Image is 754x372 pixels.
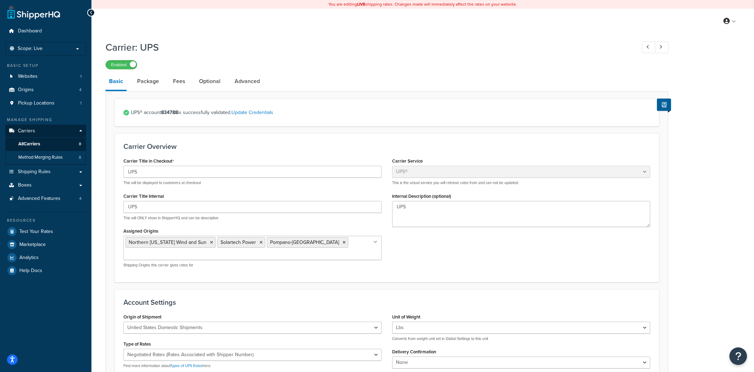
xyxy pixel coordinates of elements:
[123,228,158,234] label: Assigned Origins
[79,155,81,160] span: 8
[123,215,382,221] p: This will ONLY show in ShipperHQ and can be descriptive
[5,165,86,178] a: Shipping Rules
[18,128,35,134] span: Carriers
[18,100,55,106] span: Pickup Locations
[392,194,451,199] label: Internal Description (optional)
[5,63,86,69] div: Basic Setup
[19,242,46,248] span: Marketplace
[392,314,420,320] label: Unit of Weight
[106,61,137,69] label: Enabled
[123,341,151,347] label: Type of Rates
[18,46,43,52] span: Scope: Live
[106,73,127,91] a: Basic
[5,70,86,83] li: Websites
[729,347,747,365] button: Open Resource Center
[392,336,650,341] p: Converts from weight unit set in Global Settings to this unit
[392,349,436,354] label: Delivery Confirmation
[657,99,671,111] button: Show Help Docs
[134,73,162,90] a: Package
[123,363,382,368] p: Find more information about here.
[5,217,86,223] div: Resources
[123,194,164,199] label: Carrier Title Internal
[79,87,82,93] span: 4
[18,28,42,34] span: Dashboard
[123,180,382,185] p: This will be displayed to customers at checkout
[18,169,51,175] span: Shipping Rules
[5,251,86,264] a: Analytics
[19,268,42,274] span: Help Docs
[655,42,669,53] a: Next Record
[196,73,224,90] a: Optional
[231,73,263,90] a: Advanced
[5,125,86,165] li: Carriers
[5,238,86,251] a: Marketplace
[18,182,32,188] span: Boxes
[231,109,273,116] a: Update Credentials
[5,151,86,164] a: Method Merging Rules8
[79,141,81,147] span: 8
[5,25,86,38] a: Dashboard
[106,40,629,54] h1: Carrier: UPS
[18,155,63,160] span: Method Merging Rules
[123,263,382,268] p: Shipping Origins this carrier gives rates for
[5,179,86,192] a: Boxes
[5,151,86,164] li: Method Merging Rules
[123,158,174,164] label: Carrier Title in Checkout
[5,225,86,238] a: Test Your Rates
[392,158,423,164] label: Carrier Service
[123,143,650,150] h3: Carrier Overview
[5,97,86,110] li: Pickup Locations
[18,74,38,80] span: Websites
[221,239,256,246] span: Solartech Power
[392,201,650,227] textarea: UPS
[270,239,339,246] span: Pompano-[GEOGRAPHIC_DATA]
[170,73,188,90] a: Fees
[80,74,82,80] span: 1
[131,108,650,118] span: UPS® account is successfully validated.
[5,138,86,151] a: AllCarriers8
[5,192,86,205] a: Advanced Features4
[170,363,203,368] a: Types of UPS Rates
[19,229,53,235] span: Test Your Rates
[18,196,60,202] span: Advanced Features
[5,264,86,277] a: Help Docs
[5,117,86,123] div: Manage Shipping
[357,1,365,7] b: LIVE
[392,180,650,185] p: This is the actual service you will retrieve rates from and can not be updated
[18,87,34,93] span: Origins
[5,97,86,110] a: Pickup Locations1
[79,196,82,202] span: 4
[129,239,206,246] span: Northern [US_STATE] Wind and Sun
[5,70,86,83] a: Websites1
[5,83,86,96] a: Origins4
[18,141,40,147] span: All Carriers
[123,298,650,306] h3: Account Settings
[19,255,39,261] span: Analytics
[80,100,82,106] span: 1
[123,314,161,320] label: Origin of Shipment
[642,42,656,53] a: Previous Record
[5,125,86,138] a: Carriers
[5,83,86,96] li: Origins
[5,192,86,205] li: Advanced Features
[161,109,178,116] strong: 834788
